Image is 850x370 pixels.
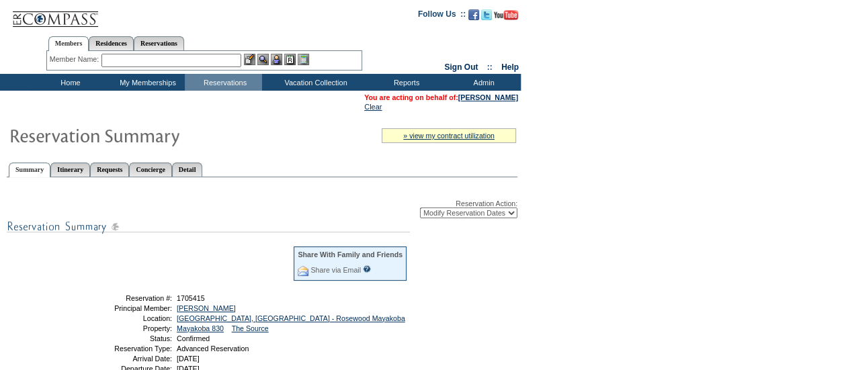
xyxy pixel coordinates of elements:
a: Mayakoba 830 [177,324,224,332]
a: Detail [172,163,203,177]
td: Reservations [185,74,262,91]
img: Follow us on Twitter [481,9,492,20]
input: What is this? [363,265,371,273]
span: Confirmed [177,334,210,342]
td: Status: [76,334,172,342]
a: Clear [364,103,382,111]
div: Reservation Action: [7,199,517,218]
td: Reports [366,74,443,91]
a: Help [501,62,519,72]
td: Arrival Date: [76,355,172,363]
td: Home [30,74,108,91]
a: The Source [232,324,269,332]
a: Become our fan on Facebook [468,13,479,21]
a: Share via Email [310,266,361,274]
span: You are acting on behalf of: [364,93,518,101]
td: Property: [76,324,172,332]
td: Location: [76,314,172,322]
img: subTtlResSummary.gif [7,218,410,235]
a: Concierge [129,163,171,177]
a: [PERSON_NAME] [458,93,518,101]
a: Subscribe to our YouTube Channel [494,13,518,21]
a: Requests [90,163,129,177]
a: Members [48,36,89,51]
a: Follow us on Twitter [481,13,492,21]
img: b_edit.gif [244,54,255,65]
td: My Memberships [108,74,185,91]
a: Itinerary [50,163,90,177]
span: [DATE] [177,355,200,363]
div: Share With Family and Friends [298,250,402,259]
span: Advanced Reservation [177,344,249,353]
td: Principal Member: [76,304,172,312]
a: [GEOGRAPHIC_DATA], [GEOGRAPHIC_DATA] - Rosewood Mayakoba [177,314,405,322]
td: Reservation #: [76,294,172,302]
a: Sign Out [444,62,478,72]
span: 1705415 [177,294,205,302]
div: Member Name: [50,54,101,65]
img: Reservaton Summary [9,122,278,148]
img: Become our fan on Facebook [468,9,479,20]
img: View [257,54,269,65]
span: :: [487,62,493,72]
td: Reservation Type: [76,344,172,353]
td: Follow Us :: [418,8,466,24]
a: Summary [9,163,50,177]
img: Reservations [284,54,296,65]
img: Subscribe to our YouTube Channel [494,10,518,20]
a: Residences [89,36,134,50]
a: » view my contract utilization [403,132,495,140]
img: Impersonate [271,54,282,65]
td: Vacation Collection [262,74,366,91]
a: [PERSON_NAME] [177,304,236,312]
img: b_calculator.gif [298,54,309,65]
a: Reservations [134,36,184,50]
td: Admin [443,74,521,91]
